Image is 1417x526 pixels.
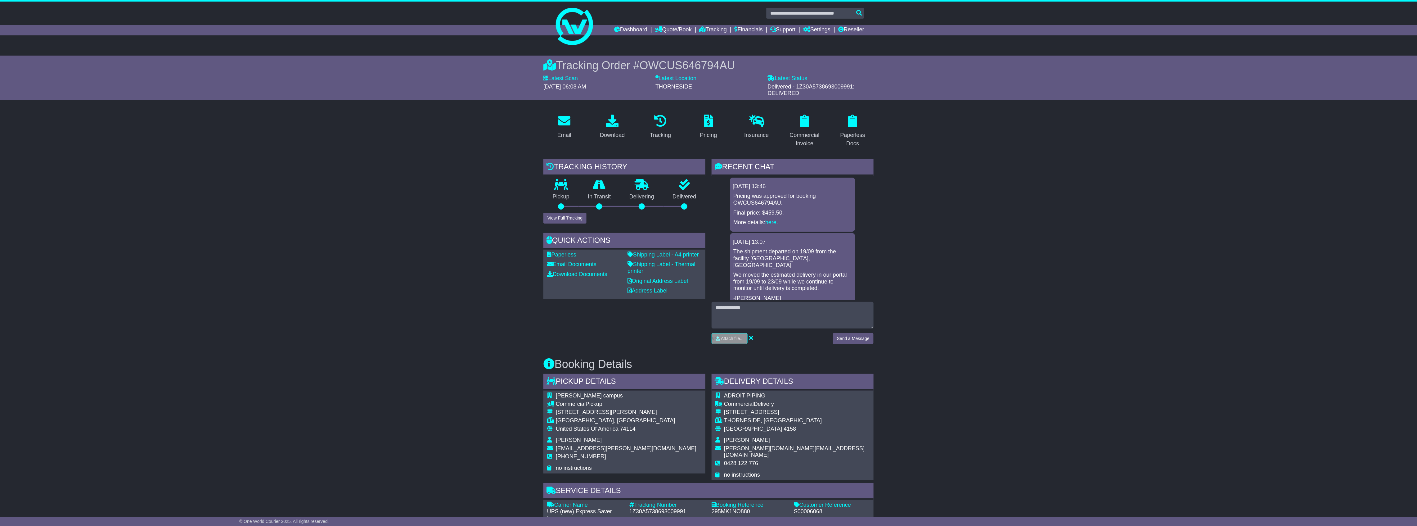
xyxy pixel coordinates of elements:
div: S00006068 [794,508,870,515]
div: Insurance [744,131,769,139]
span: no instructions [724,472,760,478]
div: Commercial Invoice [788,131,821,148]
div: Pricing [700,131,717,139]
div: [STREET_ADDRESS] [724,409,870,416]
span: THORNESIDE [655,84,692,90]
span: United States Of America [556,426,619,432]
div: Paperless Docs [836,131,870,148]
div: THORNESIDE, [GEOGRAPHIC_DATA] [724,417,870,424]
span: OWCUS646794AU [640,59,735,72]
span: Commercial [556,401,586,407]
a: Financials [735,25,763,35]
a: Shipping Label - Thermal printer [628,261,695,274]
div: [DATE] 13:46 [733,183,852,190]
a: Tracking [646,112,675,142]
span: 4158 [784,426,796,432]
span: 74114 [620,426,636,432]
a: Support [770,25,795,35]
a: Email [553,112,575,142]
div: Service Details [543,483,874,500]
div: Booking Reference [712,502,788,509]
a: Paperless [547,252,576,258]
a: Reseller [838,25,864,35]
span: Commercial [724,401,754,407]
div: Quick Actions [543,233,705,250]
p: We moved the estimated delivery in our portal from 19/09 to 23/09 while we continue to monitor un... [733,272,852,292]
span: © One World Courier 2025. All rights reserved. [239,519,329,524]
p: Delivering [620,193,664,200]
span: [DATE] 06:08 AM [543,84,586,90]
a: Insurance [740,112,773,142]
p: In Transit [579,193,620,200]
span: [EMAIL_ADDRESS][PERSON_NAME][DOMAIN_NAME] [556,445,696,451]
div: Tracking Number [629,502,705,509]
p: Pickup [543,193,579,200]
span: no instructions [556,465,592,471]
div: Customer Reference [794,502,870,509]
a: Commercial Invoice [784,112,825,150]
span: 0428 122 776 [724,460,758,466]
p: Delivered [664,193,706,200]
h3: Booking Details [543,358,874,370]
div: 1Z30A5738693009991 [629,508,705,515]
div: [STREET_ADDRESS][PERSON_NAME] [556,409,696,416]
p: The shipment departed on 19/09 from the facility [GEOGRAPHIC_DATA], [GEOGRAPHIC_DATA] [733,248,852,269]
button: View Full Tracking [543,213,587,224]
div: Pickup [556,401,696,408]
p: More details: . [733,219,852,226]
span: [PHONE_NUMBER] [556,453,606,460]
div: 295MK1NO880 [712,508,788,515]
span: ADROIT PIPING [724,392,766,399]
a: Email Documents [547,261,596,267]
a: Paperless Docs [832,112,874,150]
a: Quote/Book [655,25,692,35]
span: [PERSON_NAME] [724,437,770,443]
span: [PERSON_NAME] [556,437,602,443]
div: [GEOGRAPHIC_DATA], [GEOGRAPHIC_DATA] [556,417,696,424]
div: Email [557,131,571,139]
label: Latest Location [655,75,696,82]
span: [GEOGRAPHIC_DATA] [724,426,782,432]
a: Tracking [700,25,727,35]
span: [PERSON_NAME][DOMAIN_NAME][EMAIL_ADDRESS][DOMAIN_NAME] [724,445,865,458]
span: Delivered - 1Z30A5738693009991: DELIVERED [768,84,855,97]
div: Tracking Order # [543,59,874,72]
a: Original Address Label [628,278,688,284]
div: Delivery Details [712,374,874,391]
label: Latest Scan [543,75,578,82]
span: [PERSON_NAME] campus [556,392,623,399]
div: Carrier Name [547,502,623,509]
p: Pricing was approved for booking OWCUS646794AU. [733,193,852,206]
button: Send a Message [833,333,874,344]
div: Tracking [650,131,671,139]
a: Download [596,112,629,142]
a: Pricing [696,112,721,142]
div: Download [600,131,625,139]
div: [DATE] 13:07 [733,239,852,246]
a: Address Label [628,288,668,294]
div: UPS (new) Express Saver Import [547,508,623,522]
div: RECENT CHAT [712,159,874,176]
a: Download Documents [547,271,607,277]
a: Dashboard [614,25,647,35]
a: Shipping Label - A4 printer [628,252,699,258]
p: Final price: $459.50. [733,210,852,216]
div: Pickup Details [543,374,705,391]
div: Tracking history [543,159,705,176]
p: -[PERSON_NAME] [733,295,852,302]
a: Settings [803,25,830,35]
label: Latest Status [768,75,807,82]
a: here [765,219,776,225]
div: Delivery [724,401,870,408]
